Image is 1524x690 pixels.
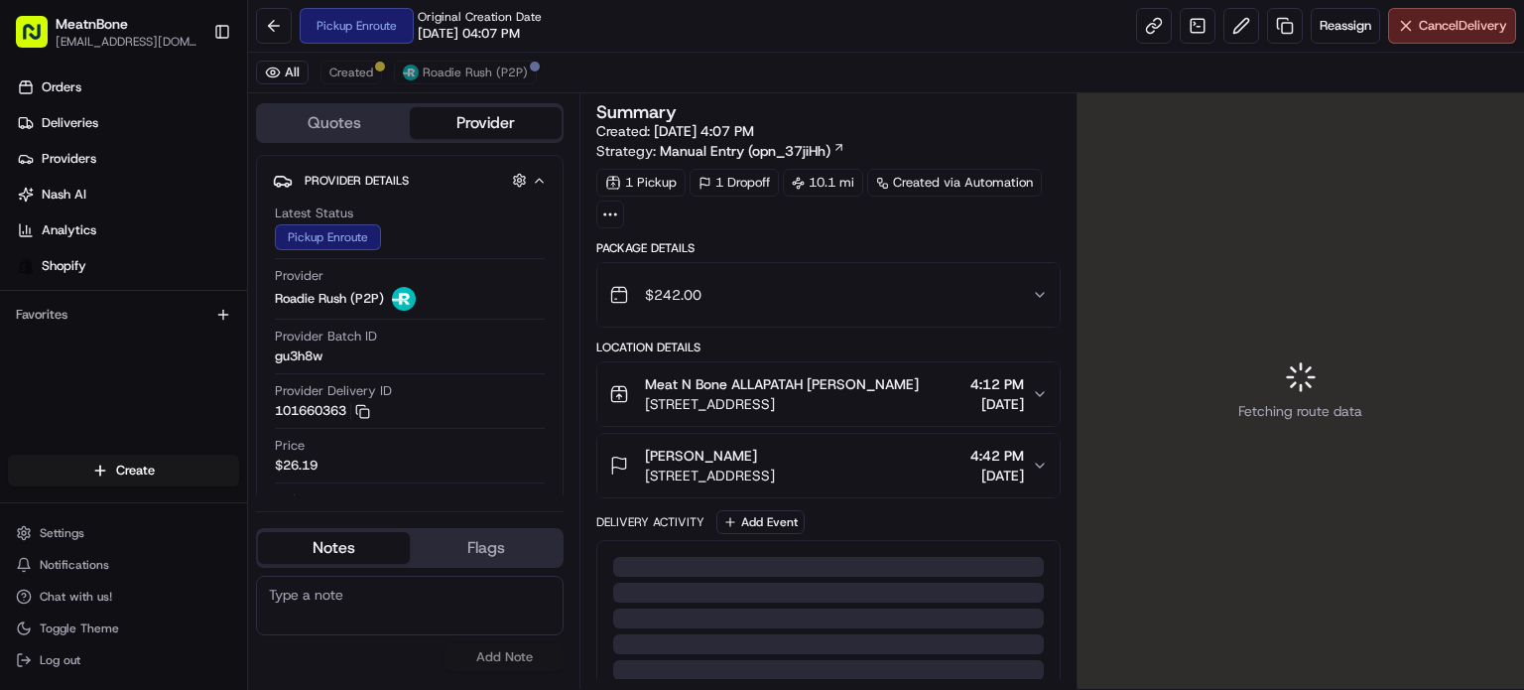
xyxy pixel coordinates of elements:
button: Chat with us! [8,583,239,611]
span: Manual Entry (opn_37jiHh) [660,141,830,161]
span: Notifications [40,557,109,573]
span: gu3h8w [275,347,322,365]
span: Pickup ETA [275,491,341,509]
span: $242.00 [645,285,701,305]
button: Create [8,455,239,486]
a: Analytics [8,214,247,246]
button: Provider Details [273,164,547,197]
button: Created [320,61,382,84]
span: Create [116,462,155,480]
button: MeatnBone[EMAIL_ADDRESS][DOMAIN_NAME] [8,8,205,56]
span: [DATE] 4:07 PM [654,122,754,140]
span: [DATE] [970,394,1024,414]
button: Provider [410,107,562,139]
div: Location Details [596,340,1061,355]
span: Created: [596,121,754,141]
a: Deliveries [8,107,247,139]
span: [DATE] 04:07 PM [418,25,520,43]
span: 4:12 PM [970,374,1024,394]
a: Orders [8,71,247,103]
button: 101660363 [275,402,370,420]
span: Cancel Delivery [1419,17,1507,35]
span: [PERSON_NAME] [645,446,757,466]
img: roadie-logo-v2.jpg [403,65,419,80]
button: [EMAIL_ADDRESS][DOMAIN_NAME] [56,34,197,50]
span: Providers [42,150,96,168]
span: Roadie Rush (P2P) [423,65,528,80]
a: Created via Automation [867,169,1042,197]
img: Shopify logo [18,258,34,274]
span: Provider Delivery ID [275,382,392,400]
span: Log out [40,652,80,668]
span: Toggle Theme [40,621,119,636]
div: 1 Dropoff [690,169,779,197]
a: Providers [8,143,247,175]
button: Add Event [716,510,805,534]
button: Reassign [1311,8,1380,44]
div: Favorites [8,299,239,331]
button: Toggle Theme [8,615,239,642]
img: roadie-logo-v2.jpg [392,287,416,311]
button: CancelDelivery [1388,8,1516,44]
span: Chat with us! [40,589,112,605]
a: Manual Entry (opn_37jiHh) [660,141,845,161]
span: Shopify [42,257,86,275]
a: Nash AI [8,179,247,210]
h3: Summary [596,103,677,121]
span: Provider Details [305,173,409,189]
button: Settings [8,519,239,547]
span: Provider Batch ID [275,328,377,345]
span: Nash AI [42,186,86,204]
div: 10.1 mi [783,169,863,197]
div: Package Details [596,240,1061,256]
button: Log out [8,646,239,674]
span: Reassign [1320,17,1371,35]
span: [STREET_ADDRESS] [645,466,775,485]
button: $242.00 [597,263,1060,327]
button: Quotes [258,107,410,139]
button: Notifications [8,551,239,579]
button: Roadie Rush (P2P) [394,61,537,84]
span: [DATE] [970,466,1024,485]
span: [STREET_ADDRESS] [645,394,919,414]
span: Latest Status [275,205,353,222]
span: Created [329,65,373,80]
span: $26.19 [275,457,317,475]
div: Delivery Activity [596,514,704,530]
span: Price [275,437,305,455]
span: Analytics [42,221,96,239]
button: Flags [410,532,562,564]
button: All [256,61,309,84]
span: Orders [42,78,81,96]
span: Meat N Bone ALLAPATAH [PERSON_NAME] [645,374,919,394]
a: Shopify [8,250,247,282]
span: Deliveries [42,114,98,132]
span: Settings [40,525,84,541]
button: Meat N Bone ALLAPATAH [PERSON_NAME][STREET_ADDRESS]4:12 PM[DATE] [597,362,1060,426]
div: Strategy: [596,141,845,161]
div: 1 Pickup [596,169,686,197]
button: Notes [258,532,410,564]
span: Original Creation Date [418,9,542,25]
span: Roadie Rush (P2P) [275,290,384,308]
button: [PERSON_NAME][STREET_ADDRESS]4:42 PM[DATE] [597,434,1060,497]
span: Fetching route data [1238,401,1362,421]
span: Provider [275,267,323,285]
span: 4:42 PM [970,446,1024,466]
button: MeatnBone [56,14,128,34]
